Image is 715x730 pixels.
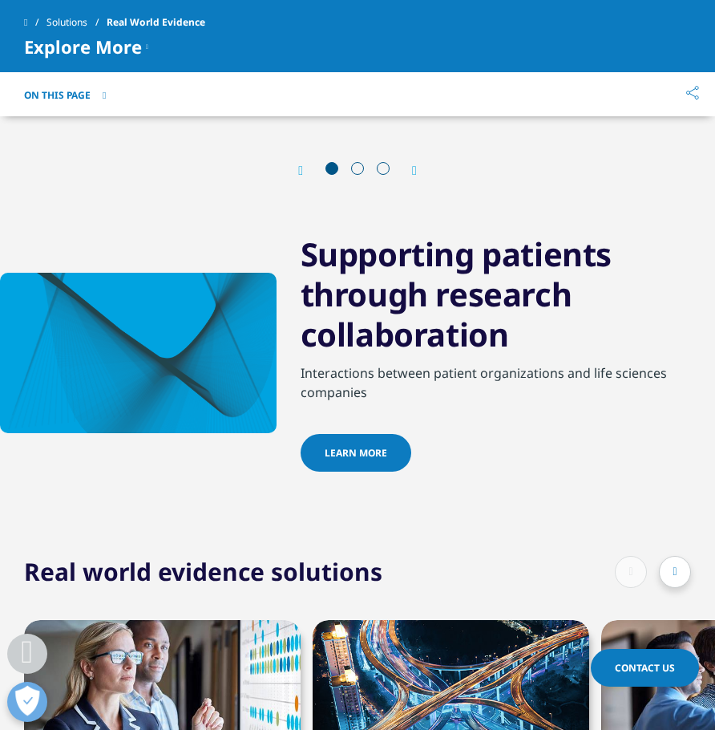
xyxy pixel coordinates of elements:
[107,8,205,37] span: Real World Evidence
[301,434,411,472] a: Learn more
[298,163,319,178] div: Previous slide
[301,363,715,402] p: Interactions between patient organizations and life sciences companies
[24,555,382,588] h2: Real world evidence solutions
[46,8,107,37] a: Solutions
[615,661,675,675] span: Contact Us
[24,89,106,102] button: On This Page
[7,682,47,722] button: Open Preferences
[325,446,387,460] span: Learn more
[24,37,142,56] span: Explore More
[591,649,699,687] a: Contact Us
[396,163,417,178] div: Next slide
[301,234,715,363] h2: Supporting patients through research collaboration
